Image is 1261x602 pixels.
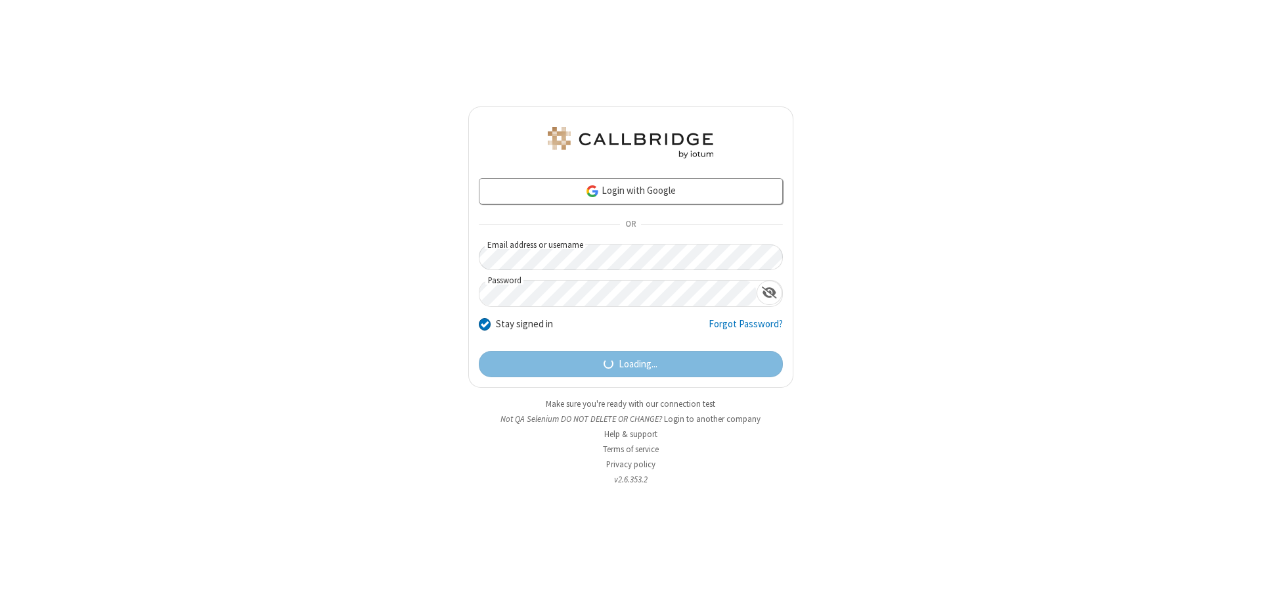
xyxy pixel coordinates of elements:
li: v2.6.353.2 [468,473,793,486]
a: Make sure you're ready with our connection test [546,398,715,409]
img: google-icon.png [585,184,600,198]
span: OR [620,216,641,234]
button: Loading... [479,351,783,377]
span: Loading... [619,357,657,372]
label: Stay signed in [496,317,553,332]
a: Help & support [604,428,657,440]
input: Email address or username [479,244,783,270]
li: Not QA Selenium DO NOT DELETE OR CHANGE? [468,413,793,425]
a: Forgot Password? [709,317,783,342]
a: Terms of service [603,444,659,455]
img: QA Selenium DO NOT DELETE OR CHANGE [545,127,716,158]
input: Password [479,281,757,306]
a: Login with Google [479,178,783,204]
button: Login to another company [664,413,761,425]
a: Privacy policy [606,459,655,470]
div: Show password [757,281,782,305]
